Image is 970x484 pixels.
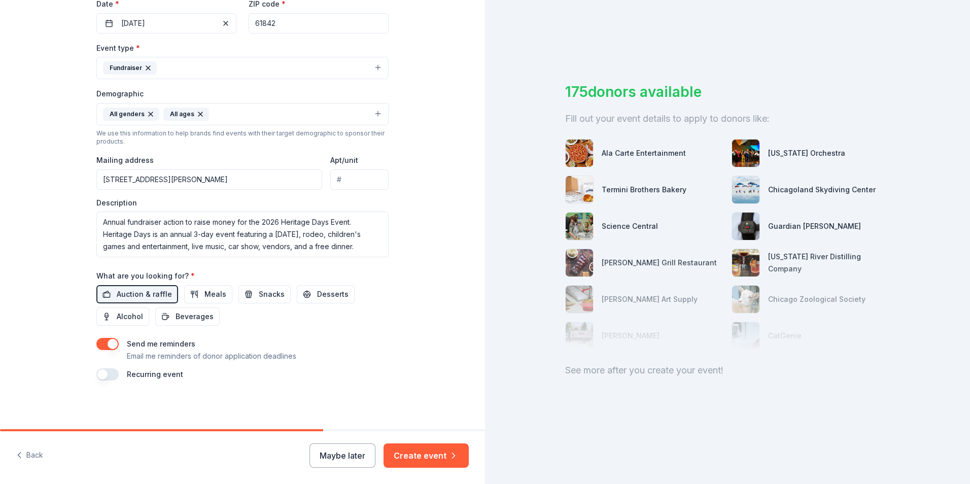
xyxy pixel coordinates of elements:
[297,285,355,303] button: Desserts
[103,61,157,75] div: Fundraiser
[602,184,686,196] div: Termini Brothers Bakery
[565,111,890,127] div: Fill out your event details to apply to donors like:
[768,184,876,196] div: Chicagoland Skydiving Center
[96,212,389,257] textarea: Annual fundraiser action to raise money for the 2026 Heritage Days Event. Heritage Days is an ann...
[732,213,759,240] img: photo for Guardian Angel Device
[204,288,226,300] span: Meals
[117,310,143,323] span: Alcohol
[768,220,861,232] div: Guardian [PERSON_NAME]
[96,13,236,33] button: [DATE]
[16,445,43,466] button: Back
[96,89,144,99] label: Demographic
[96,43,140,53] label: Event type
[127,339,195,348] label: Send me reminders
[96,307,149,326] button: Alcohol
[96,103,389,125] button: All gendersAll ages
[317,288,349,300] span: Desserts
[96,129,389,146] div: We use this information to help brands find events with their target demographic to sponsor their...
[96,285,178,303] button: Auction & raffle
[103,108,159,121] div: All genders
[565,362,890,378] div: See more after you create your event!
[732,176,759,203] img: photo for Chicagoland Skydiving Center
[565,81,890,102] div: 175 donors available
[127,370,183,378] label: Recurring event
[602,220,658,232] div: Science Central
[768,147,845,159] div: [US_STATE] Orchestra
[330,169,389,190] input: #
[96,198,137,208] label: Description
[163,108,209,121] div: All ages
[127,350,296,362] p: Email me reminders of donor application deadlines
[96,57,389,79] button: Fundraiser
[602,147,686,159] div: Ala Carte Entertainment
[566,176,593,203] img: photo for Termini Brothers Bakery
[249,13,389,33] input: 12345 (U.S. only)
[96,155,154,165] label: Mailing address
[732,140,759,167] img: photo for Minnesota Orchestra
[96,169,322,190] input: Enter a US address
[117,288,172,300] span: Auction & raffle
[184,285,232,303] button: Meals
[566,140,593,167] img: photo for Ala Carte Entertainment
[259,288,285,300] span: Snacks
[309,443,375,468] button: Maybe later
[238,285,291,303] button: Snacks
[176,310,214,323] span: Beverages
[155,307,220,326] button: Beverages
[96,271,195,281] label: What are you looking for?
[566,213,593,240] img: photo for Science Central
[384,443,469,468] button: Create event
[330,155,358,165] label: Apt/unit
